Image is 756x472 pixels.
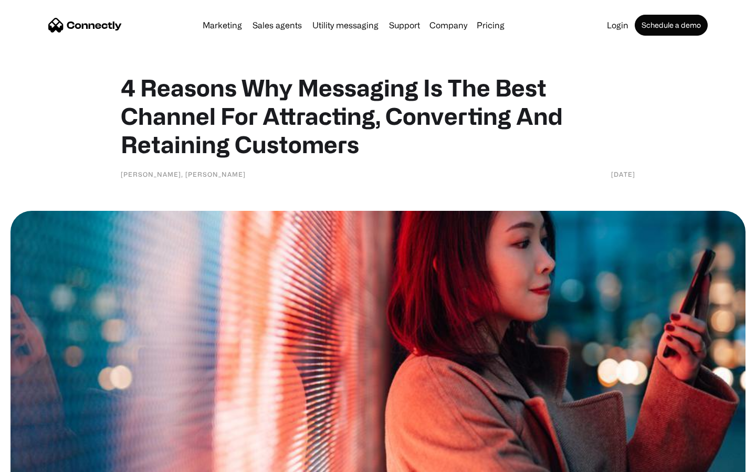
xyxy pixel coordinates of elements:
a: Login [603,21,633,29]
a: Support [385,21,424,29]
a: Marketing [198,21,246,29]
div: [DATE] [611,169,635,179]
aside: Language selected: English [10,454,63,468]
a: Utility messaging [308,21,383,29]
div: [PERSON_NAME], [PERSON_NAME] [121,169,246,179]
div: Company [429,18,467,33]
a: Schedule a demo [635,15,708,36]
ul: Language list [21,454,63,468]
a: Pricing [472,21,509,29]
h1: 4 Reasons Why Messaging Is The Best Channel For Attracting, Converting And Retaining Customers [121,73,635,158]
a: Sales agents [248,21,306,29]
